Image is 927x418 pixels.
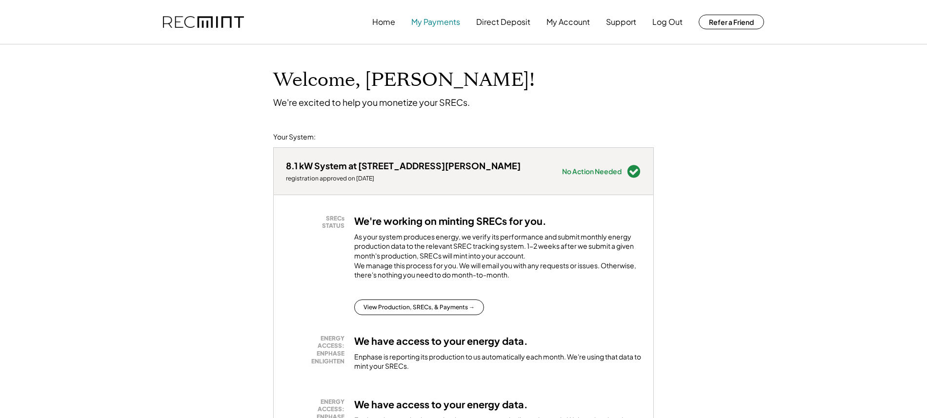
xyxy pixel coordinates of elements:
div: We're excited to help you monetize your SRECs. [273,97,470,108]
button: Home [372,12,395,32]
button: Direct Deposit [476,12,530,32]
div: 8.1 kW System at [STREET_ADDRESS][PERSON_NAME] [286,160,521,171]
div: registration approved on [DATE] [286,175,521,182]
div: Your System: [273,132,316,142]
div: ENERGY ACCESS: ENPHASE ENLIGHTEN [291,335,344,365]
h3: We have access to your energy data. [354,335,528,347]
h3: We have access to your energy data. [354,398,528,411]
img: recmint-logotype%403x.png [163,16,244,28]
button: View Production, SRECs, & Payments → [354,299,484,315]
h3: We're working on minting SRECs for you. [354,215,546,227]
button: Refer a Friend [699,15,764,29]
div: SRECs STATUS [291,215,344,230]
button: My Payments [411,12,460,32]
button: Support [606,12,636,32]
div: No Action Needed [562,168,622,175]
h1: Welcome, [PERSON_NAME]! [273,69,535,92]
button: My Account [546,12,590,32]
div: As your system produces energy, we verify its performance and submit monthly energy production da... [354,232,641,285]
div: Enphase is reporting its production to us automatically each month. We're using that data to mint... [354,352,641,371]
button: Log Out [652,12,683,32]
